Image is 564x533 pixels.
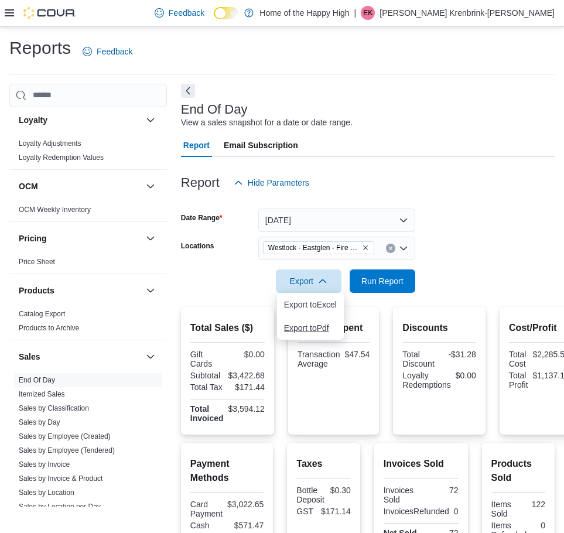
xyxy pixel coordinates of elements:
[229,171,314,194] button: Hide Parameters
[143,350,158,364] button: Sales
[227,500,264,509] div: $3,022.65
[9,36,71,60] h1: Reports
[19,390,65,398] a: Itemized Sales
[402,371,451,389] div: Loyalty Redemptions
[298,350,340,368] div: Transaction Average
[190,350,225,368] div: Gift Cards
[23,7,76,19] img: Cova
[284,300,337,309] span: Export to Excel
[384,457,459,471] h2: Invoices Sold
[143,231,158,245] button: Pricing
[190,321,265,335] h2: Total Sales ($)
[78,40,137,63] a: Feedback
[531,521,545,530] div: 0
[181,117,353,129] div: View a sales snapshot for a date or date range.
[19,389,65,399] span: Itemized Sales
[384,486,419,504] div: Invoices Sold
[228,371,265,380] div: $3,422.68
[181,176,220,190] h3: Report
[386,244,395,253] button: Clear input
[19,114,141,126] button: Loyalty
[19,180,38,192] h3: OCM
[19,351,141,363] button: Sales
[19,488,74,497] a: Sales by Location
[181,84,195,98] button: Next
[143,179,158,193] button: OCM
[442,350,476,359] div: -$31.28
[509,371,528,389] div: Total Profit
[9,307,167,340] div: Products
[19,114,47,126] h3: Loyalty
[19,503,101,511] a: Sales by Location per Day
[521,500,545,509] div: 122
[19,180,141,192] button: OCM
[190,521,225,530] div: Cash
[456,371,476,380] div: $0.00
[169,7,204,19] span: Feedback
[9,136,167,169] div: Loyalty
[97,46,132,57] span: Feedback
[19,460,70,469] a: Sales by Invoice
[230,521,264,530] div: $571.47
[9,255,167,274] div: Pricing
[190,382,225,392] div: Total Tax
[276,269,341,293] button: Export
[224,134,298,157] span: Email Subscription
[277,293,344,316] button: Export toExcel
[19,324,79,332] a: Products to Archive
[19,233,141,244] button: Pricing
[19,323,79,333] span: Products to Archive
[19,432,111,441] span: Sales by Employee (Created)
[19,375,55,385] span: End Of Day
[19,474,102,483] a: Sales by Invoice & Product
[329,486,351,495] div: $0.30
[19,205,91,214] span: OCM Weekly Inventory
[454,507,459,516] div: 0
[214,7,238,19] input: Dark Mode
[268,242,360,254] span: Westlock - Eastglen - Fire & Flower
[9,203,167,221] div: OCM
[284,323,337,333] span: Export to Pdf
[19,309,65,319] span: Catalog Export
[19,257,55,266] span: Price Sheet
[296,507,316,516] div: GST
[423,486,459,495] div: 72
[190,500,223,518] div: Card Payment
[258,209,415,232] button: [DATE]
[143,283,158,298] button: Products
[19,404,89,412] a: Sales by Classification
[19,446,115,455] a: Sales by Employee (Tendered)
[181,102,248,117] h3: End Of Day
[509,350,528,368] div: Total Cost
[296,486,324,504] div: Bottle Deposit
[143,113,158,127] button: Loyalty
[321,507,351,516] div: $171.14
[19,139,81,148] a: Loyalty Adjustments
[228,404,265,414] div: $3,594.12
[399,244,408,253] button: Open list of options
[183,134,210,157] span: Report
[181,213,223,223] label: Date Range
[491,457,545,485] h2: Products Sold
[354,6,357,20] p: |
[259,6,349,20] p: Home of the Happy High
[402,321,476,335] h2: Discounts
[19,233,46,244] h3: Pricing
[380,6,555,20] p: [PERSON_NAME] Krenbrink-[PERSON_NAME]
[19,446,115,455] span: Sales by Employee (Tendered)
[19,153,104,162] a: Loyalty Redemption Values
[19,206,91,214] a: OCM Weekly Inventory
[19,351,40,363] h3: Sales
[190,404,224,423] strong: Total Invoiced
[19,258,55,266] a: Price Sheet
[491,500,516,518] div: Items Sold
[181,241,214,251] label: Locations
[277,316,344,340] button: Export toPdf
[19,285,54,296] h3: Products
[190,371,224,380] div: Subtotal
[230,382,265,392] div: $171.44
